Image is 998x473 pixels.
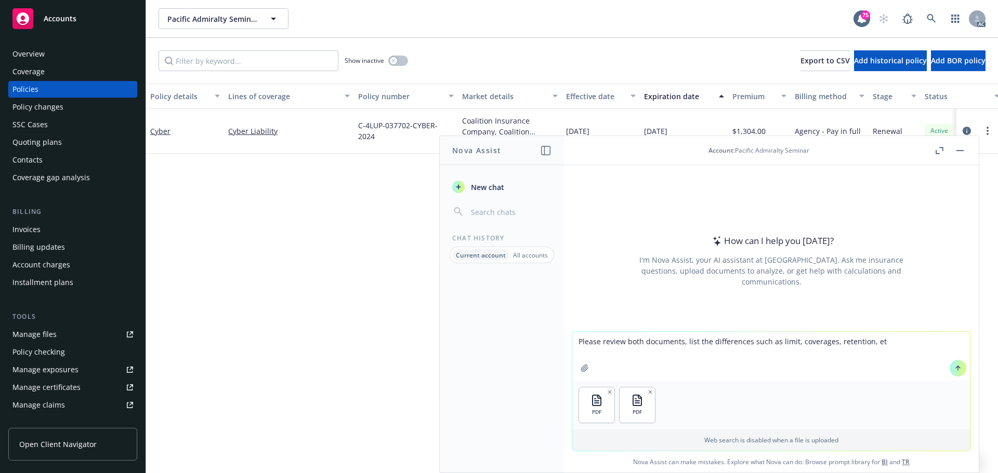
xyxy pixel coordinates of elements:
button: Expiration date [640,84,728,109]
button: Billing method [791,84,869,109]
h1: Nova Assist [452,145,501,156]
span: Account [708,146,733,155]
div: Expiration date [644,91,713,102]
a: Manage certificates [8,379,137,396]
div: Policy checking [12,344,65,360]
a: Policy checking [8,344,137,360]
button: Policy details [146,84,224,109]
div: : Pacific Admiralty Seminar [708,146,809,155]
a: Accounts [8,4,137,33]
div: Quoting plans [12,134,62,151]
a: more [981,125,994,137]
span: PDF [592,409,601,415]
button: Export to CSV [800,50,850,71]
a: SSC Cases [8,116,137,133]
span: Show inactive [345,56,384,65]
div: Overview [12,46,45,62]
a: Account charges [8,256,137,273]
div: Coverage [12,63,45,80]
a: Manage claims [8,397,137,413]
a: Coverage [8,63,137,80]
button: PDF [620,387,655,423]
a: Overview [8,46,137,62]
a: Invoices [8,221,137,238]
div: Tools [8,312,137,322]
div: Effective date [566,91,624,102]
div: Account charges [12,256,70,273]
div: Billing updates [12,239,65,255]
div: SSC Cases [12,116,48,133]
input: Search chats [469,205,551,219]
span: Renewal [873,126,902,137]
div: Status [925,91,988,102]
a: TR [902,457,910,466]
div: Lines of coverage [228,91,338,102]
div: I'm Nova Assist, your AI assistant at [GEOGRAPHIC_DATA]. Ask me insurance questions, upload docum... [625,254,917,287]
button: Pacific Admiralty Seminar [159,8,288,29]
p: All accounts [513,251,548,260]
div: Policy changes [12,99,63,115]
a: Quoting plans [8,134,137,151]
a: Manage files [8,326,137,343]
button: Market details [458,84,562,109]
a: Search [921,8,942,29]
a: Switch app [945,8,966,29]
textarea: Please review both documents, list the differences such as limit, coverages, retention, et [572,332,970,381]
a: Manage BORs [8,414,137,431]
div: How can I help you [DATE]? [710,234,834,248]
a: Cyber Liability [228,126,350,137]
div: Manage exposures [12,361,78,378]
button: Premium [728,84,791,109]
div: Manage files [12,326,57,343]
a: Installment plans [8,274,137,291]
span: Open Client Navigator [19,439,97,450]
a: Policy changes [8,99,137,115]
span: Add historical policy [854,56,927,65]
button: Stage [869,84,921,109]
input: Filter by keyword... [159,50,338,71]
span: Export to CSV [800,56,850,65]
button: Lines of coverage [224,84,354,109]
button: PDF [579,387,614,423]
span: Nova Assist can make mistakes. Explore what Nova can do: Browse prompt library for and [568,451,975,472]
div: Premium [732,91,775,102]
a: Contacts [8,152,137,168]
button: Policy number [354,84,458,109]
div: 75 [861,10,870,20]
div: Contacts [12,152,43,168]
span: Agency - Pay in full [795,126,861,137]
div: Manage certificates [12,379,81,396]
span: $1,304.00 [732,126,766,137]
div: Market details [462,91,546,102]
div: Policies [12,81,38,98]
a: Report a Bug [897,8,918,29]
span: Active [929,126,950,136]
div: Stage [873,91,905,102]
span: New chat [469,182,504,193]
a: Manage exposures [8,361,137,378]
button: New chat [448,178,556,196]
div: Billing method [795,91,853,102]
span: Pacific Admiralty Seminar [167,13,257,24]
div: Policy details [150,91,208,102]
a: Policies [8,81,137,98]
div: Invoices [12,221,41,238]
p: Current account [456,251,506,260]
p: Web search is disabled when a file is uploaded [579,436,964,444]
a: Cyber [150,126,170,136]
span: [DATE] [644,126,667,137]
div: Manage claims [12,397,65,413]
div: Coverage gap analysis [12,169,90,186]
div: Installment plans [12,274,73,291]
button: Effective date [562,84,640,109]
div: Manage BORs [12,414,61,431]
span: Accounts [44,15,76,23]
div: Chat History [440,234,564,242]
button: Add historical policy [854,50,927,71]
span: Add BOR policy [931,56,986,65]
span: PDF [633,409,642,415]
span: C-4LUP-037702-CYBER-2024 [358,120,454,142]
div: Policy number [358,91,442,102]
div: Billing [8,207,137,217]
